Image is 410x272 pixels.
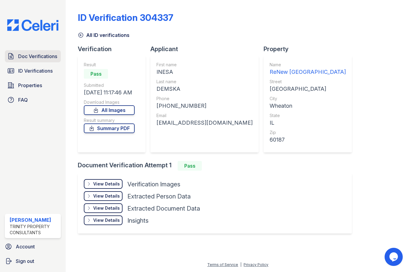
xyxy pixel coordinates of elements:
div: Zip [270,129,346,136]
div: Street [270,79,346,85]
div: Last name [156,79,253,85]
div: Pass [84,69,108,79]
div: [PERSON_NAME] [10,216,58,224]
div: DEMSKA [156,85,253,93]
div: Applicant [150,45,264,53]
a: ID Verifications [5,65,61,77]
div: City [270,96,346,102]
span: ID Verifications [18,67,53,74]
div: Trinity Property Consultants [10,224,58,236]
div: [EMAIL_ADDRESS][DOMAIN_NAME] [156,119,253,127]
a: Summary PDF [84,123,135,133]
div: View Details [93,217,120,223]
span: Account [16,243,35,250]
div: State [270,113,346,119]
a: Name ReNew [GEOGRAPHIC_DATA] [270,62,346,76]
span: Sign out [16,257,34,265]
a: All ID verifications [78,31,130,39]
iframe: chat widget [385,248,404,266]
div: Extracted Person Data [127,192,191,201]
div: View Details [93,205,120,211]
div: INESA [156,68,253,76]
div: Property [264,45,357,53]
div: View Details [93,193,120,199]
div: View Details [93,181,120,187]
a: Privacy Policy [244,262,268,267]
div: Verification Images [127,180,180,188]
img: CE_Logo_Blue-a8612792a0a2168367f1c8372b55b34899dd931a85d93a1a3d3e32e68fde9ad4.png [2,19,63,31]
div: Result [84,62,135,68]
div: Insights [127,216,149,225]
div: Phone [156,96,253,102]
span: FAQ [18,96,28,103]
a: Sign out [2,255,63,267]
span: Properties [18,82,42,89]
div: Wheaton [270,102,346,110]
div: Download Images [84,99,135,105]
div: | [240,262,241,267]
div: Extracted Document Data [127,204,200,213]
div: [PHONE_NUMBER] [156,102,253,110]
div: Pass [178,161,202,171]
div: Name [270,62,346,68]
div: Submitted [84,82,135,88]
a: Account [2,241,63,253]
div: [GEOGRAPHIC_DATA] [270,85,346,93]
div: Document Verification Attempt 1 [78,161,357,171]
a: Doc Verifications [5,50,61,62]
div: ReNew [GEOGRAPHIC_DATA] [270,68,346,76]
div: First name [156,62,253,68]
a: Properties [5,79,61,91]
div: Email [156,113,253,119]
span: Doc Verifications [18,53,57,60]
div: ID Verification 304337 [78,12,173,23]
a: Terms of Service [207,262,238,267]
div: 60187 [270,136,346,144]
div: [DATE] 11:17:46 AM [84,88,135,97]
div: Result summary [84,117,135,123]
div: IL [270,119,346,127]
a: All Images [84,105,135,115]
a: FAQ [5,94,61,106]
div: Verification [78,45,150,53]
